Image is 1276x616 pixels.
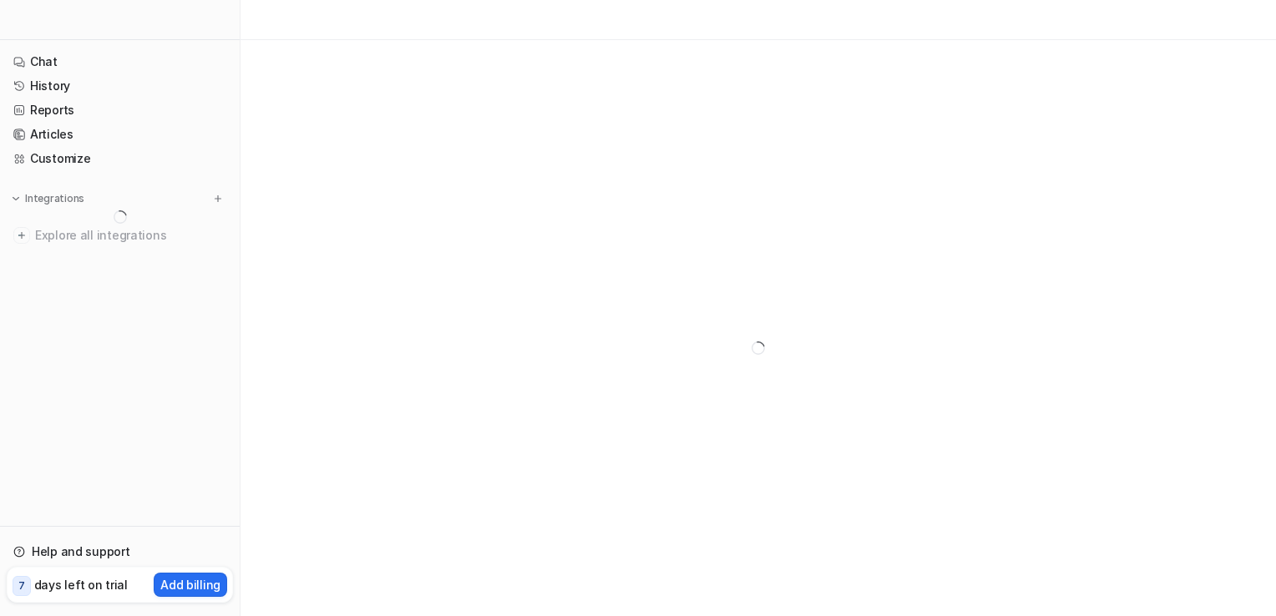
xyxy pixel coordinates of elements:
img: expand menu [10,193,22,204]
a: Explore all integrations [7,224,233,247]
button: Add billing [154,573,227,597]
p: 7 [18,578,25,593]
p: days left on trial [34,576,128,593]
button: Integrations [7,190,89,207]
p: Integrations [25,192,84,205]
img: menu_add.svg [212,193,224,204]
a: Reports [7,98,233,122]
a: History [7,74,233,98]
a: Customize [7,147,233,170]
span: Explore all integrations [35,222,226,249]
a: Help and support [7,540,233,563]
img: explore all integrations [13,227,30,244]
p: Add billing [160,576,220,593]
a: Chat [7,50,233,73]
a: Articles [7,123,233,146]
